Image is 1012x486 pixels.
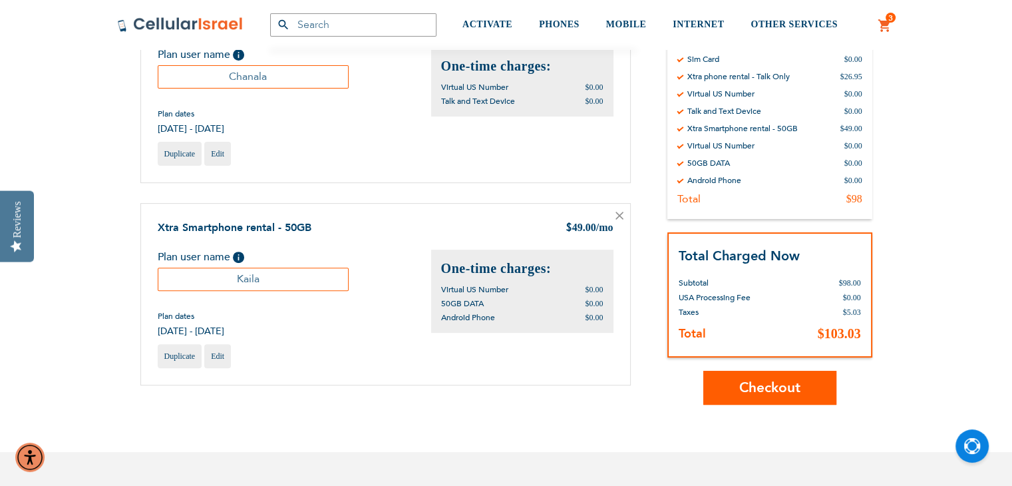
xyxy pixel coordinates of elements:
[233,49,244,61] span: Help
[462,19,512,29] span: ACTIVATE
[888,13,893,23] span: 3
[679,293,751,304] span: USA Processing Fee
[164,149,196,158] span: Duplicate
[158,47,230,62] span: Plan user name
[586,313,603,322] span: $0.00
[843,294,861,303] span: $0.00
[679,306,792,320] th: Taxes
[15,443,45,472] div: Accessibility Menu
[441,96,515,107] span: Talk and Text Device
[204,142,231,166] a: Edit
[844,175,862,186] div: $0.00
[687,123,798,134] div: Xtra Smartphone rental - 50GB
[164,352,196,361] span: Duplicate
[687,106,761,117] div: Talk and Text Device
[158,250,230,264] span: Plan user name
[233,252,244,263] span: Help
[270,13,436,37] input: Search
[679,266,792,291] th: Subtotal
[687,140,755,151] div: Virtual US Number
[211,352,224,361] span: Edit
[586,97,603,106] span: $0.00
[677,192,701,206] div: Total
[158,344,202,368] a: Duplicate
[739,379,800,398] span: Checkout
[441,312,495,323] span: Android Phone
[673,19,724,29] span: INTERNET
[441,284,508,295] span: Virtual US Number
[158,109,224,119] span: Plan dates
[441,298,484,309] span: 50GB DATA
[158,220,311,235] a: Xtra Smartphone rental - 50GB
[687,89,755,99] div: Virtual US Number
[586,299,603,308] span: $0.00
[687,54,719,65] div: Sim Card
[844,140,862,151] div: $0.00
[687,71,790,82] div: Xtra phone rental - Talk Only
[158,325,224,338] span: [DATE] - [DATE]
[158,311,224,322] span: Plan dates
[441,57,603,75] h2: One-time charges:
[586,285,603,294] span: $0.00
[586,83,603,92] span: $0.00
[158,142,202,166] a: Duplicate
[878,18,892,34] a: 3
[606,19,647,29] span: MOBILE
[839,279,861,288] span: $98.00
[204,344,231,368] a: Edit
[843,308,861,318] span: $5.03
[441,82,508,93] span: Virtual US Number
[844,89,862,99] div: $0.00
[11,201,23,238] div: Reviews
[844,54,862,65] div: $0.00
[818,327,861,342] span: $103.03
[844,106,862,117] div: $0.00
[566,221,572,236] span: $
[596,222,613,233] span: /mo
[846,192,862,206] div: $98
[117,17,244,33] img: Cellular Israel Logo
[211,149,224,158] span: Edit
[687,175,741,186] div: Android Phone
[158,122,224,135] span: [DATE] - [DATE]
[751,19,838,29] span: OTHER SERVICES
[703,371,836,405] button: Checkout
[844,158,862,168] div: $0.00
[539,19,580,29] span: PHONES
[679,326,706,343] strong: Total
[679,247,800,265] strong: Total Charged Now
[840,123,862,134] div: $49.00
[840,71,862,82] div: $26.95
[566,220,613,236] div: 49.00
[687,158,730,168] div: 50GB DATA
[441,260,603,278] h2: One-time charges:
